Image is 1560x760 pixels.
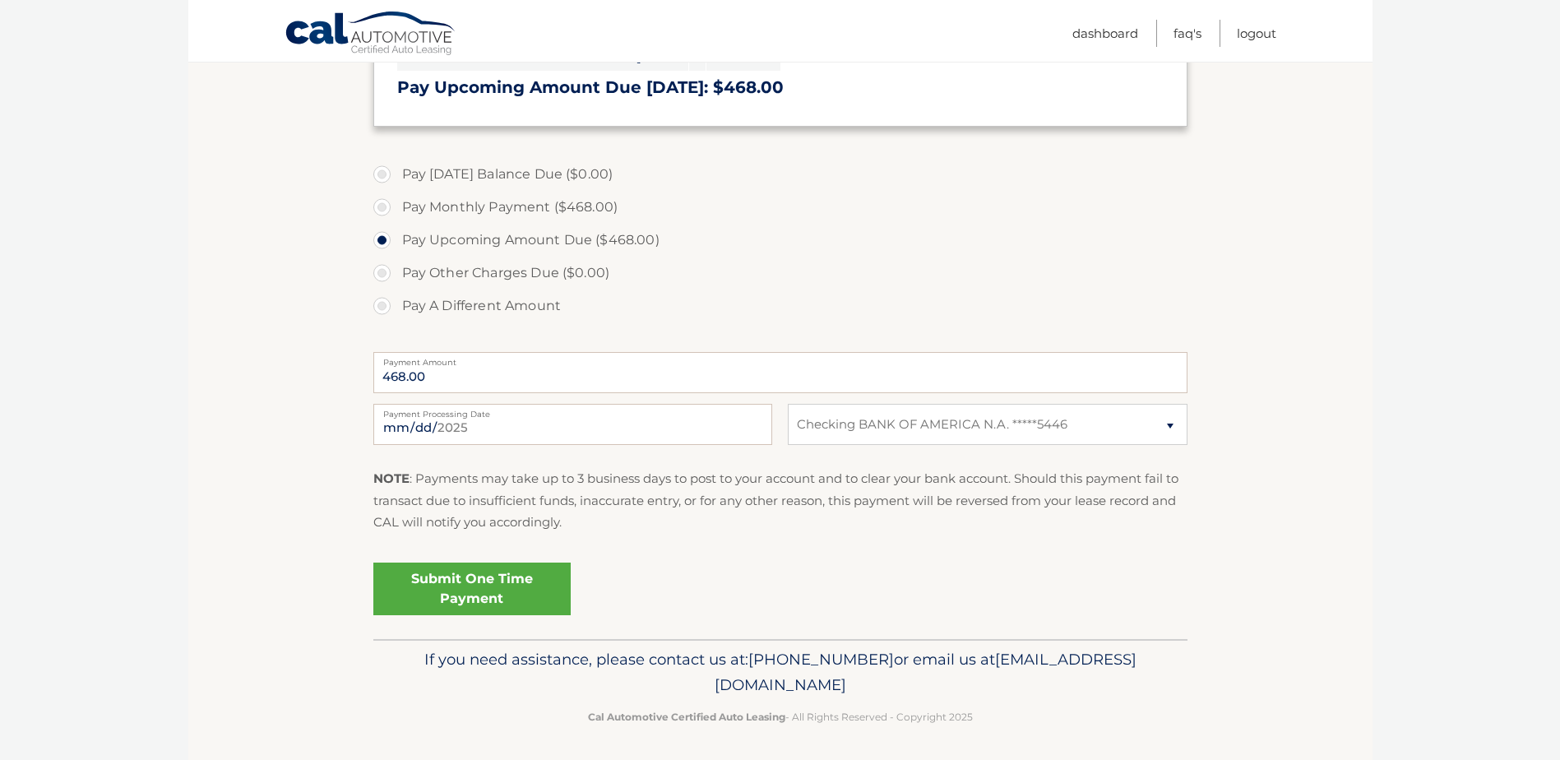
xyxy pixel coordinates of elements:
a: Dashboard [1072,20,1138,47]
h3: Pay Upcoming Amount Due [DATE]: $468.00 [397,77,1164,98]
strong: NOTE [373,470,410,486]
p: If you need assistance, please contact us at: or email us at [384,646,1177,699]
a: Submit One Time Payment [373,563,571,615]
input: Payment Amount [373,352,1187,393]
label: Payment Amount [373,352,1187,365]
label: Pay Monthly Payment ($468.00) [373,191,1187,224]
label: Pay A Different Amount [373,290,1187,322]
a: FAQ's [1173,20,1201,47]
a: Logout [1237,20,1276,47]
label: Payment Processing Date [373,404,772,417]
label: Pay [DATE] Balance Due ($0.00) [373,158,1187,191]
p: : Payments may take up to 3 business days to post to your account and to clear your bank account.... [373,468,1187,533]
a: Cal Automotive [285,11,457,58]
label: Pay Upcoming Amount Due ($468.00) [373,224,1187,257]
p: - All Rights Reserved - Copyright 2025 [384,708,1177,725]
input: Payment Date [373,404,772,445]
span: [PHONE_NUMBER] [748,650,894,669]
label: Pay Other Charges Due ($0.00) [373,257,1187,290]
strong: Cal Automotive Certified Auto Leasing [588,711,785,723]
